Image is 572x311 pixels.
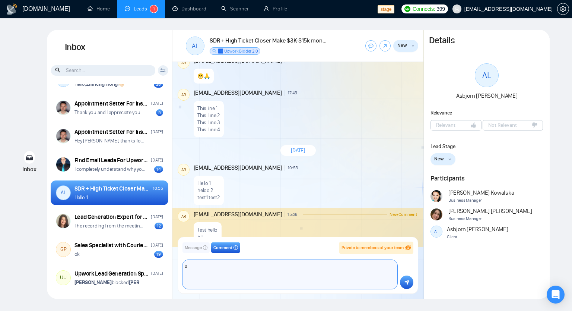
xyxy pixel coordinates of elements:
[74,81,124,88] p: Hello, 👋🏻
[74,251,80,258] p: ok
[178,57,189,68] div: AR
[56,186,70,200] div: AL
[74,185,151,193] div: SDR + High Ticket Closer Make $3K-$15k monthly 100% comission based only.
[404,6,410,12] img: upwork-logo.png
[413,5,435,13] span: Connects:
[182,242,210,253] button: Messageinfo-circle
[233,245,238,250] span: info-circle
[74,109,146,116] p: Thank you and I appreciate your time. Feel free to contact me if you need awesome automated lead ...
[154,166,163,173] div: 14
[74,241,149,249] div: Sales Specialist with Courier Parcel Reseller Expertise
[221,6,249,12] a: searchScanner
[430,143,455,150] span: Lead Stage
[213,244,232,251] span: Comment
[185,244,202,251] span: Message
[197,73,210,80] p: 😁🙏
[378,5,394,13] span: stage
[197,226,217,233] p: Test hello
[264,6,287,12] a: userProfile
[448,197,514,204] span: Business Manager
[210,37,327,45] h1: SDR + High Ticket Closer Make $3K-$15k monthly 100% comission based only.
[178,89,189,100] div: AR
[557,6,569,12] a: setting
[203,245,207,250] span: info-circle
[56,157,70,172] img: Jonathan DeYoung
[178,164,189,175] div: AR
[456,92,518,99] span: Asbjorn [PERSON_NAME]
[436,121,455,129] span: Relevant
[47,30,172,65] h1: Inbox
[74,194,88,201] p: Hello 1
[397,42,407,49] span: New
[430,120,482,131] button: Relevant
[390,212,417,217] span: New Comment
[56,129,70,143] img: Nikita Kasianov
[74,279,112,286] strong: [PERSON_NAME]
[74,128,149,136] div: Appointment Setter For Instagram
[447,225,508,233] span: Asbjorn [PERSON_NAME]
[74,166,146,173] p: I completely understand why you would prefer to talk here. As much as I'd like to talk business w...
[448,189,514,197] span: [PERSON_NAME] Kowalska
[448,215,532,222] span: Business Manager
[393,40,418,52] button: Newdown
[436,5,445,13] span: 399
[405,245,411,251] span: eye-invisible
[194,89,282,97] span: [EMAIL_ADDRESS][DOMAIN_NAME]
[197,105,220,112] p: This line 1
[74,156,149,164] div: Find Email Leads For Upwork Client Agencies
[182,260,397,289] textarea: d
[74,222,146,229] p: The recording from the meeting on now available
[56,242,70,257] div: GP
[218,48,258,54] span: ✅ Upwork Bidder 2.0
[557,6,569,12] span: setting
[483,120,543,131] button: Not Relevant
[434,155,444,163] span: New
[197,126,220,133] p: This Line 4
[448,207,532,215] span: [PERSON_NAME] [PERSON_NAME]
[56,271,70,285] div: UU
[151,270,163,277] div: [DATE]
[447,233,508,241] span: Client
[197,187,220,194] p: heloo 2
[74,100,149,108] div: Appointment Setter For Instagram
[150,5,158,13] sup: 1
[475,64,498,87] div: AL
[151,157,163,164] div: [DATE]
[197,119,220,126] p: This Line 3
[488,121,517,129] span: Not Relevant
[430,110,452,116] span: Relevance
[431,226,442,237] div: AL
[125,6,158,12] a: messageLeads1
[74,137,146,144] p: Hey [PERSON_NAME], thanks for applying for this position!
[186,37,204,55] div: AL
[178,211,189,222] div: AR
[86,81,118,87] strong: Zhineng Hong
[212,49,217,53] span: search
[411,44,414,47] span: down
[287,165,298,171] span: 10:55
[154,81,163,88] div: 28
[194,210,282,219] span: [EMAIL_ADDRESS][DOMAIN_NAME]
[153,6,155,12] span: 1
[155,223,163,229] div: 12
[129,279,166,286] strong: [PERSON_NAME]
[172,6,206,12] a: dashboardDashboard
[151,213,163,220] div: [DATE]
[88,6,110,12] a: homeHome
[197,112,220,119] p: This Line 2
[454,6,460,12] span: user
[287,90,297,96] span: 17:45
[430,174,543,182] h1: Participants
[211,242,240,253] button: Commentinfo-circle
[557,3,569,15] button: setting
[547,286,565,304] div: Open Intercom Messenger
[56,101,70,115] img: Nikita Kasianov
[429,35,454,46] h1: Details
[197,194,220,201] p: test1 test2
[287,211,298,217] span: 15:26
[448,157,451,161] span: down
[194,164,282,172] span: [EMAIL_ADDRESS][DOMAIN_NAME]
[341,245,404,250] span: Private to members of your team
[51,65,155,76] input: Search...
[430,208,442,220] img: Andrian Marsella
